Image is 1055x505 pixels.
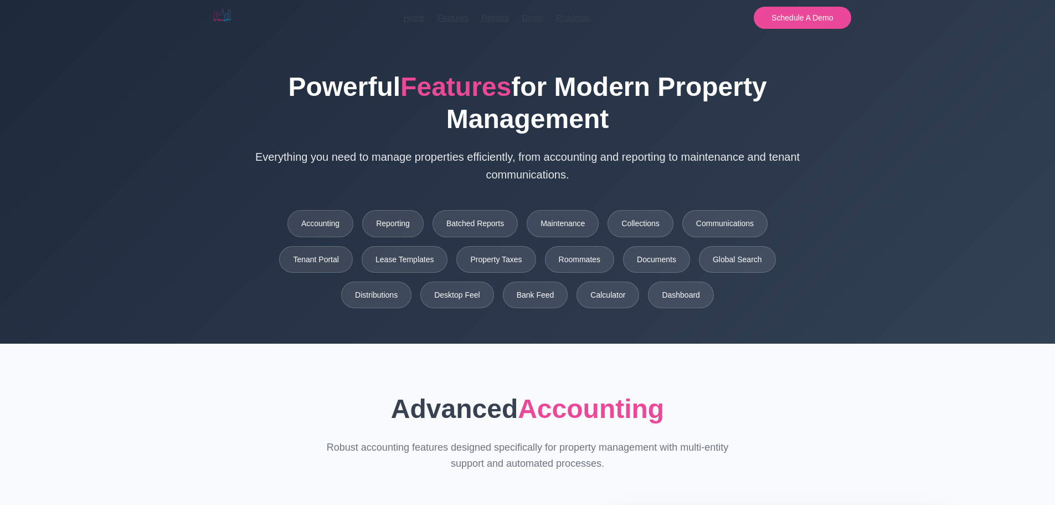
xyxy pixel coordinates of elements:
[204,388,851,431] h2: Advanced
[315,440,740,472] p: Robust accounting features designed specifically for property management with multi-entity suppor...
[279,246,353,273] a: Tenant Portal
[341,282,411,308] a: Distributions
[287,210,353,237] a: Accounting
[545,246,614,273] a: Roommates
[204,2,240,29] img: Simplicity Logo
[518,394,664,424] span: Accounting
[699,246,776,273] a: Global Search
[482,12,509,24] a: Reports
[577,282,639,308] a: Calculator
[438,12,468,24] a: Features
[456,246,536,273] a: Property Taxes
[527,210,599,237] a: Maintenance
[556,12,590,24] a: Roadmap
[522,12,543,24] a: Demo
[648,282,714,308] a: Dashboard
[503,282,568,308] a: Bank Feed
[420,282,493,308] a: Desktop Feel
[251,148,805,183] p: Everything you need to manage properties efficiently, from accounting and reporting to maintenanc...
[623,246,690,273] a: Documents
[251,71,805,135] h1: Powerful for Modern Property Management
[608,210,673,237] a: Collections
[362,246,448,273] a: Lease Templates
[362,210,424,237] a: Reporting
[400,72,511,101] span: Features
[754,7,851,29] button: Schedule A Demo
[404,12,424,24] a: Home
[433,210,518,237] a: Batched Reports
[682,210,768,237] a: Communications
